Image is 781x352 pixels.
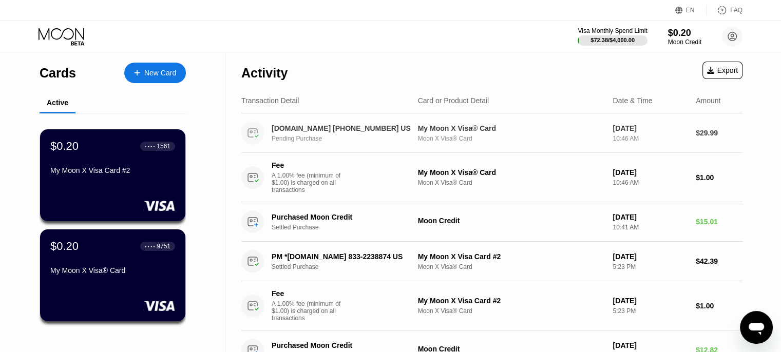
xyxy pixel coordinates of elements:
[272,224,423,231] div: Settled Purchase
[613,297,688,305] div: [DATE]
[50,166,175,174] div: My Moon X Visa Card #2
[418,307,605,315] div: Moon X Visa® Card
[613,213,688,221] div: [DATE]
[613,341,688,349] div: [DATE]
[730,7,742,14] div: FAQ
[578,27,647,34] div: Visa Monthly Spend Limit
[272,341,412,349] div: Purchased Moon Credit
[702,62,742,79] div: Export
[241,281,742,330] div: FeeA 1.00% fee (minimum of $1.00) is charged on all transactionsMy Moon X Visa Card #2Moon X Visa...
[675,5,707,15] div: EN
[40,66,76,81] div: Cards
[696,257,742,265] div: $42.39
[272,135,423,142] div: Pending Purchase
[668,38,701,46] div: Moon Credit
[696,173,742,182] div: $1.00
[418,217,605,225] div: Moon Credit
[418,179,605,186] div: Moon X Visa® Card
[40,229,185,321] div: $0.20● ● ● ●9751My Moon X Visa® Card
[272,263,423,270] div: Settled Purchase
[272,300,349,322] div: A 1.00% fee (minimum of $1.00) is charged on all transactions
[578,27,647,46] div: Visa Monthly Spend Limit$72.38/$4,000.00
[241,96,299,105] div: Transaction Detail
[50,240,79,253] div: $0.20
[707,5,742,15] div: FAQ
[124,63,186,83] div: New Card
[40,129,185,221] div: $0.20● ● ● ●1561My Moon X Visa Card #2
[272,289,344,298] div: Fee
[613,135,688,142] div: 10:46 AM
[418,252,605,261] div: My Moon X Visa Card #2
[145,245,155,248] div: ● ● ● ●
[272,252,412,261] div: PM *[DOMAIN_NAME] 833-2238874 US
[696,218,742,226] div: $15.01
[686,7,695,14] div: EN
[707,66,738,74] div: Export
[613,179,688,186] div: 10:46 AM
[668,28,701,38] div: $0.20
[157,243,170,250] div: 9751
[696,96,720,105] div: Amount
[418,168,605,177] div: My Moon X Visa® Card
[47,99,68,107] div: Active
[613,168,688,177] div: [DATE]
[613,252,688,261] div: [DATE]
[418,297,605,305] div: My Moon X Visa Card #2
[613,263,688,270] div: 5:23 PM
[50,266,175,275] div: My Moon X Visa® Card
[590,37,635,43] div: $72.38 / $4,000.00
[668,28,701,46] div: $0.20Moon Credit
[241,113,742,153] div: [DOMAIN_NAME] [PHONE_NUMBER] USPending PurchaseMy Moon X Visa® CardMoon X Visa® Card[DATE]10:46 A...
[50,140,79,153] div: $0.20
[613,96,652,105] div: Date & Time
[241,242,742,281] div: PM *[DOMAIN_NAME] 833-2238874 USSettled PurchaseMy Moon X Visa Card #2Moon X Visa® Card[DATE]5:23...
[696,129,742,137] div: $29.99
[418,96,489,105] div: Card or Product Detail
[613,307,688,315] div: 5:23 PM
[696,302,742,310] div: $1.00
[272,172,349,193] div: A 1.00% fee (minimum of $1.00) is charged on all transactions
[157,143,170,150] div: 1561
[241,202,742,242] div: Purchased Moon CreditSettled PurchaseMoon Credit[DATE]10:41 AM$15.01
[145,145,155,148] div: ● ● ● ●
[613,124,688,132] div: [DATE]
[144,69,176,77] div: New Card
[418,135,605,142] div: Moon X Visa® Card
[272,213,412,221] div: Purchased Moon Credit
[418,124,605,132] div: My Moon X Visa® Card
[241,66,288,81] div: Activity
[272,124,412,132] div: [DOMAIN_NAME] [PHONE_NUMBER] US
[241,153,742,202] div: FeeA 1.00% fee (minimum of $1.00) is charged on all transactionsMy Moon X Visa® CardMoon X Visa® ...
[613,224,688,231] div: 10:41 AM
[740,311,773,344] iframe: Button to launch messaging window
[418,263,605,270] div: Moon X Visa® Card
[272,161,344,169] div: Fee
